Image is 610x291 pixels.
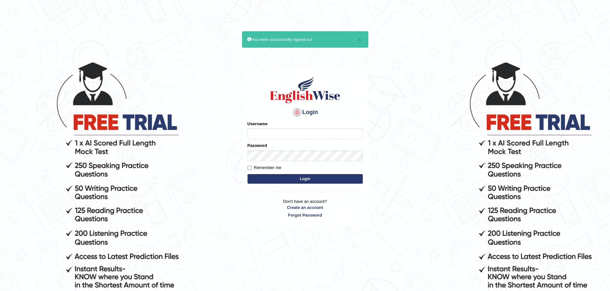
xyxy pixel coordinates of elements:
[269,75,342,104] img: Logo of English Wise sign in for intelligent practice with AI
[248,107,363,118] h4: Login
[248,204,363,211] a: Create an account
[248,121,268,127] label: Username
[248,142,267,149] label: Password
[248,198,363,218] p: Don't have an account?
[248,212,363,218] a: Forgot Password
[248,166,252,170] input: Remember me
[357,36,361,43] button: ×
[248,165,281,171] label: Remember me
[248,174,363,184] button: Login
[242,31,368,48] div: You were successfully signed out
